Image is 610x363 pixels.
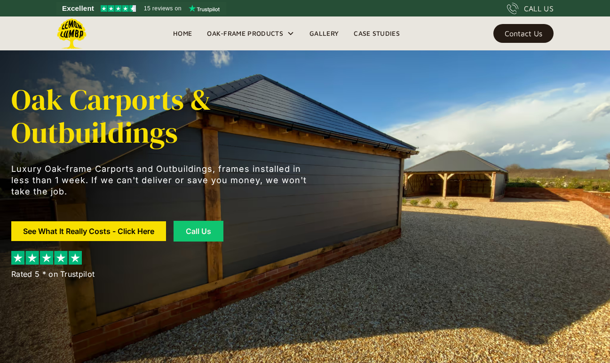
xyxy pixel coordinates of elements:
h1: Oak Carports & Outbuildings [11,83,312,149]
div: Call Us [185,227,212,235]
a: Call Us [174,221,223,242]
div: Contact Us [505,30,542,37]
a: CALL US [507,3,554,14]
a: Case Studies [346,26,407,40]
img: Trustpilot 4.5 stars [101,5,136,12]
div: Rated 5 * on Trustpilot [11,268,95,280]
div: Oak-Frame Products [207,28,283,39]
span: Excellent [62,3,94,14]
p: Luxury Oak-frame Carports and Outbuildings, frames installed in less than 1 week. If we can't del... [11,163,312,197]
a: See Lemon Lumba reviews on Trustpilot [56,2,226,15]
div: CALL US [524,3,554,14]
a: Home [166,26,199,40]
a: See What It Really Costs - Click Here [11,221,166,241]
a: Gallery [302,26,346,40]
span: 15 reviews on [144,3,182,14]
img: Trustpilot logo [189,5,220,12]
div: Oak-Frame Products [199,16,302,50]
a: Contact Us [493,24,554,43]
